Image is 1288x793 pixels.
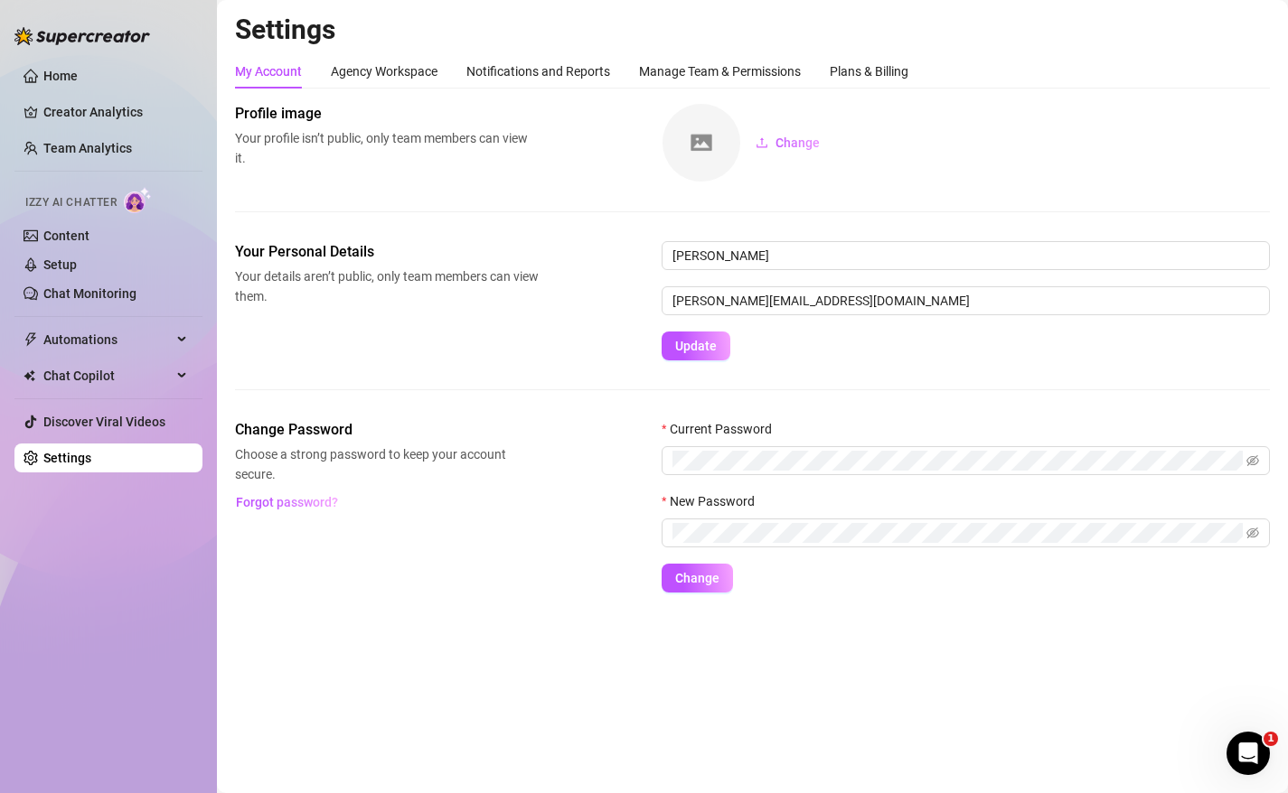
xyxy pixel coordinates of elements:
div: Notifications and Reports [466,61,610,81]
span: Forgot password? [236,495,338,509]
input: Current Password [672,451,1243,471]
img: square-placeholder.png [663,104,740,182]
div: Plans & Billing [830,61,908,81]
button: Change [741,128,834,157]
span: thunderbolt [24,332,38,347]
a: Settings [43,451,91,465]
img: AI Chatter [124,187,152,213]
button: Change [662,564,733,592]
span: eye-invisible [1246,527,1259,539]
a: Discover Viral Videos [43,415,165,429]
button: Update [662,331,730,360]
iframe: Intercom live chat [1227,732,1270,775]
label: New Password [662,491,766,511]
div: Agency Workspace [331,61,437,81]
div: Manage Team & Permissions [639,61,801,81]
span: Chat Copilot [43,361,172,390]
span: Izzy AI Chatter [25,194,117,211]
img: logo-BBDzfeDw.svg [14,27,150,45]
span: Your details aren’t public, only team members can view them. [235,266,539,306]
button: Forgot password? [235,488,338,517]
div: My Account [235,61,302,81]
input: New Password [672,523,1243,543]
a: Home [43,69,78,83]
span: 1 [1264,732,1278,746]
span: eye-invisible [1246,454,1259,467]
input: Enter name [662,241,1270,270]
span: Your profile isn’t public, only team members can view it. [235,128,539,168]
span: Change [675,571,719,585]
img: Chat Copilot [24,369,35,382]
span: Update [675,339,717,353]
span: Change [776,135,820,150]
span: Choose a strong password to keep your account secure. [235,444,539,484]
a: Setup [43,257,77,272]
span: upload [756,136,768,149]
label: Current Password [662,419,784,439]
span: Change Password [235,419,539,441]
a: Chat Monitoring [43,286,136,301]
a: Content [43,229,89,243]
a: Team Analytics [43,141,132,155]
span: Automations [43,325,172,354]
a: Creator Analytics [43,98,188,126]
span: Profile image [235,103,539,125]
input: Enter new email [662,286,1270,315]
h2: Settings [235,13,1270,47]
span: Your Personal Details [235,241,539,263]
